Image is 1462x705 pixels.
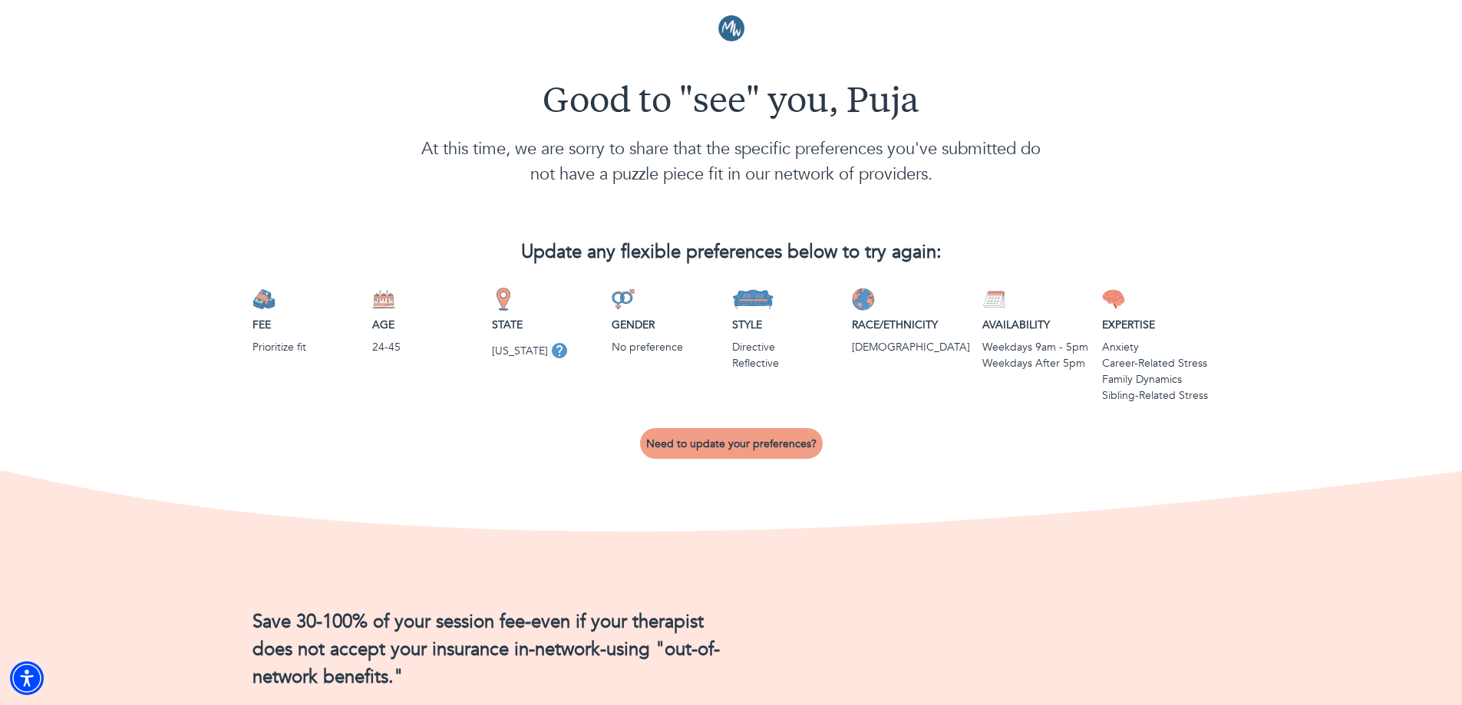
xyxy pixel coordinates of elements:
img: Age [372,288,395,311]
p: Fee [252,317,360,333]
p: Availability [982,317,1090,333]
p: State [492,317,599,333]
button: tooltip [548,339,571,362]
p: Directive [732,339,840,355]
p: Career-Related Stress [1102,355,1210,371]
p: Expertise [1102,317,1210,333]
p: Age [372,317,480,333]
p: Reflective [732,355,840,371]
button: Need to update your preferences? [640,428,823,459]
p: Weekdays After 5pm [982,355,1090,371]
p: No preference [612,339,719,355]
img: Race/Ethnicity [852,288,875,311]
p: At this time, we are sorry to share that the specific preferences you've submitted do not have a ... [252,137,1210,187]
img: Expertise [1102,288,1125,311]
div: Accessibility Menu [10,661,44,695]
p: Race/Ethnicity [852,317,970,333]
h2: Save 30-100% of your session fee-even if your therapist does not accept your insurance in-network... [252,608,722,691]
img: Gender [612,288,635,311]
p: Anxiety [1102,339,1210,355]
p: 24-45 [372,339,480,355]
p: [US_STATE] [492,343,548,359]
p: Prioritize fit [252,339,360,355]
img: Logo [718,15,744,41]
span: Need to update your preferences? [646,437,817,451]
h1: Good to "see" you, Puja [252,83,1210,124]
p: Style [732,317,840,333]
h2: Update any flexible preferences below to try again: [252,242,1210,264]
img: Fee [252,288,276,311]
p: Gender [612,317,719,333]
img: Availability [982,288,1005,311]
p: Sibling-Related Stress [1102,387,1210,404]
img: State [492,288,515,311]
p: Asian [852,339,970,355]
p: Family Dynamics [1102,371,1210,387]
img: Style [732,288,774,311]
p: Weekdays 9am - 5pm [982,339,1090,355]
